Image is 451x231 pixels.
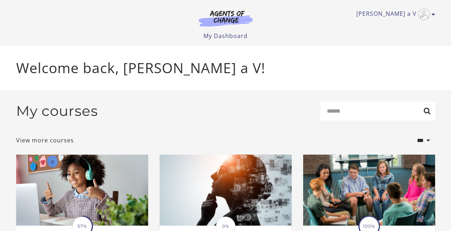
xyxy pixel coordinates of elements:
h2: My courses [16,103,98,119]
a: Toggle menu [356,9,432,20]
p: Welcome back, [PERSON_NAME] a V! [16,57,435,79]
a: View more courses [16,136,74,145]
a: My Dashboard [203,32,248,40]
img: Agents of Change Logo [191,10,260,27]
